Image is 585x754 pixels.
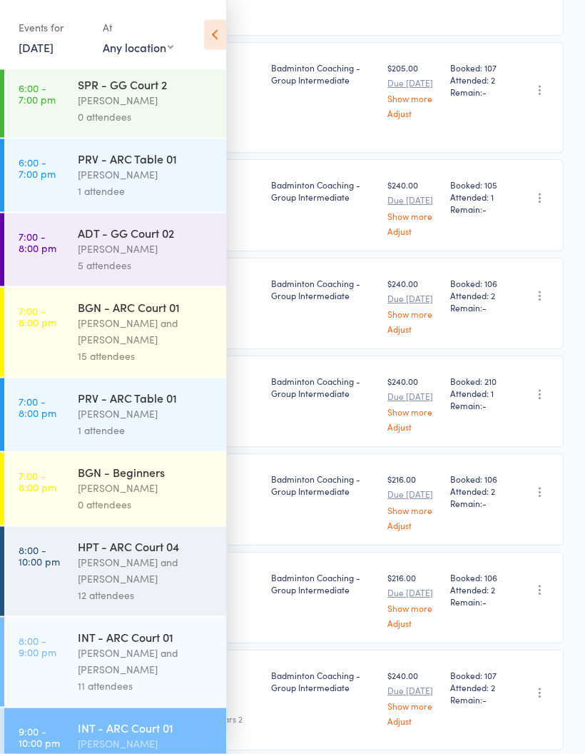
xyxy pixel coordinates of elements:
span: - [482,302,487,314]
a: Adjust [387,227,439,236]
a: 6:00 -7:00 pmPRV - ARC Table 01[PERSON_NAME]1 attendee [4,139,226,212]
small: Due [DATE] [387,196,439,206]
span: Booked: 107 [450,670,506,682]
a: Adjust [387,325,439,334]
div: [PERSON_NAME] and [PERSON_NAME] [78,645,214,678]
span: Booked: 107 [450,62,506,74]
span: - [482,203,487,216]
span: Booked: 105 [450,179,506,191]
span: Remain: [450,86,506,99]
div: [PERSON_NAME] and [PERSON_NAME] [78,555,214,588]
span: Booked: 106 [450,473,506,486]
div: [PERSON_NAME] [78,481,214,497]
div: $240.00 [387,376,439,432]
div: BGN - ARC Court 01 [78,300,214,316]
span: - [482,498,487,510]
div: INT - ARC Court 01 [78,720,214,736]
span: - [482,86,487,99]
div: 0 attendees [78,109,214,126]
div: 0 attendees [78,497,214,513]
span: Remain: [450,596,506,608]
span: Attended: 2 [450,584,506,596]
div: Badminton Coaching - Group Intermediate [271,572,377,596]
div: Any location [103,39,173,55]
time: 6:00 - 7:00 pm [19,83,56,106]
div: $240.00 [387,179,439,236]
a: 7:00 -8:00 pmPRV - ARC Table 01[PERSON_NAME]1 attendee [4,378,226,451]
span: - [482,596,487,608]
a: [DATE] [19,39,54,55]
small: Due [DATE] [387,79,439,89]
div: [PERSON_NAME] and [PERSON_NAME] [78,316,214,348]
div: [PERSON_NAME] [78,93,214,109]
div: 1 attendee [78,184,214,200]
small: Due [DATE] [387,686,439,696]
a: Adjust [387,717,439,726]
div: PRV - ARC Table 01 [78,151,214,167]
a: Show more [387,506,439,516]
a: Show more [387,212,439,221]
span: Booked: 106 [450,572,506,584]
div: 12 attendees [78,588,214,604]
a: Adjust [387,521,439,531]
div: 11 attendees [78,678,214,695]
span: Remain: [450,203,506,216]
time: 8:00 - 9:00 pm [19,635,56,658]
small: Due [DATE] [387,294,439,304]
div: Badminton Coaching - Group Intermediate [271,62,377,86]
div: $240.00 [387,670,439,726]
span: Attended: 1 [450,191,506,203]
span: Remain: [450,694,506,706]
time: 7:00 - 8:00 pm [19,306,56,328]
div: [PERSON_NAME] [78,167,214,184]
time: 7:00 - 8:00 pm [19,231,56,254]
div: Events for [19,16,88,39]
span: - [482,400,487,412]
span: Remain: [450,302,506,314]
div: Badminton Coaching - Group Intermediate [271,670,377,694]
div: 1 attendee [78,423,214,439]
div: Badminton Coaching - Group Intermediate [271,376,377,400]
a: Show more [387,310,439,319]
div: [PERSON_NAME] [78,241,214,258]
a: 8:00 -9:00 pmINT - ARC Court 01[PERSON_NAME] and [PERSON_NAME]11 attendees [4,618,226,707]
span: Booked: 210 [450,376,506,388]
span: Attended: 2 [450,290,506,302]
a: 6:00 -7:00 pmSPR - GG Court 2[PERSON_NAME]0 attendees [4,65,226,138]
div: $216.00 [387,572,439,628]
span: Attended: 2 [450,74,506,86]
a: Show more [387,408,439,417]
div: 5 attendees [78,258,214,274]
span: Attended: 2 [450,682,506,694]
div: $216.00 [387,473,439,530]
div: PRV - ARC Table 01 [78,391,214,406]
div: 15 attendees [78,348,214,365]
small: Due [DATE] [387,392,439,402]
span: Booked: 106 [450,278,506,290]
div: INT - ARC Court 01 [78,630,214,645]
a: Adjust [387,109,439,119]
div: Badminton Coaching - Group Intermediate [271,278,377,302]
span: Attended: 2 [450,486,506,498]
div: $205.00 [387,62,439,119]
span: Attended: 1 [450,388,506,400]
div: [PERSON_NAME] [78,736,214,753]
a: 7:00 -8:00 pmBGN - Beginners[PERSON_NAME]0 attendees [4,453,226,526]
a: Show more [387,94,439,104]
div: Badminton Coaching - Group Intermediate [271,473,377,498]
span: - [482,694,487,706]
div: HPT - ARC Court 04 [78,539,214,555]
time: 7:00 - 8:00 pm [19,396,56,419]
a: Show more [387,702,439,711]
div: BGN - Beginners [78,465,214,481]
div: Badminton Coaching - Group Intermediate [271,179,377,203]
span: Remain: [450,498,506,510]
span: Remain: [450,400,506,412]
time: 8:00 - 10:00 pm [19,545,60,568]
a: 7:00 -8:00 pmBGN - ARC Court 01[PERSON_NAME] and [PERSON_NAME]15 attendees [4,288,226,377]
div: ADT - GG Court 02 [78,226,214,241]
a: Adjust [387,423,439,432]
div: At [103,16,173,39]
small: Due [DATE] [387,490,439,500]
small: Due [DATE] [387,588,439,598]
